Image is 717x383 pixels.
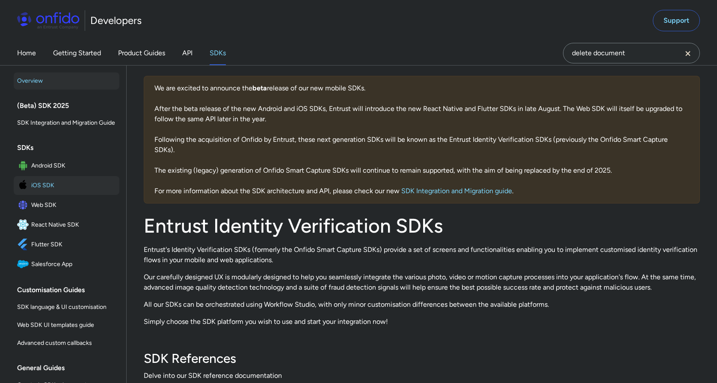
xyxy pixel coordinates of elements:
a: Getting Started [53,41,101,65]
a: Advanced custom callbacks [14,335,119,352]
h3: SDK References [144,350,700,367]
span: Delve into our SDK reference documentation [144,371,700,381]
svg: Clear search field button [683,48,693,59]
a: Home [17,41,36,65]
a: SDK Integration and Migration Guide [14,114,119,132]
b: beta [252,84,267,92]
a: Web SDK UI templates guide [14,317,119,334]
h1: Entrust Identity Verification SDKs [144,214,700,238]
p: All our SDKs can be orchestrated using Workflow Studio, with only minor customisation differences... [144,299,700,310]
a: Support [653,10,700,31]
span: SDK language & UI customisation [17,302,116,312]
a: IconiOS SDKiOS SDK [14,176,119,195]
span: Salesforce App [31,258,116,270]
a: IconAndroid SDKAndroid SDK [14,156,119,175]
span: React Native SDK [31,219,116,231]
a: IconWeb SDKWeb SDK [14,196,119,215]
span: Android SDK [31,160,116,172]
div: Customisation Guides [17,281,123,299]
p: Simply choose the SDK platform you wish to use and start your integration now! [144,317,700,327]
p: Our carefully designed UX is modularly designed to help you seamlessly integrate the various phot... [144,272,700,293]
img: IconAndroid SDK [17,160,31,172]
a: IconSalesforce AppSalesforce App [14,255,119,274]
span: Web SDK [31,199,116,211]
span: SDK Integration and Migration Guide [17,118,116,128]
img: IconWeb SDK [17,199,31,211]
img: IconSalesforce App [17,258,31,270]
h1: Developers [90,14,142,27]
span: Flutter SDK [31,239,116,251]
a: IconReact Native SDKReact Native SDK [14,215,119,234]
a: SDK Integration and Migration guide [401,187,512,195]
a: SDKs [210,41,226,65]
span: Web SDK UI templates guide [17,320,116,330]
a: IconFlutter SDKFlutter SDK [14,235,119,254]
img: Onfido Logo [17,12,80,29]
img: IconiOS SDK [17,180,31,191]
img: IconFlutter SDK [17,239,31,251]
div: (Beta) SDK 2025 [17,97,123,114]
div: We are excited to announce the release of our new mobile SDKs. After the beta release of the new ... [144,76,700,203]
input: Onfido search input field [563,43,700,63]
a: Product Guides [118,41,165,65]
span: Overview [17,76,116,86]
a: SDK language & UI customisation [14,299,119,316]
span: Advanced custom callbacks [17,338,116,348]
div: General Guides [17,359,123,377]
span: iOS SDK [31,180,116,191]
div: SDKs [17,139,123,156]
a: Overview [14,72,119,90]
img: IconReact Native SDK [17,219,31,231]
p: Entrust's Identity Verification SDKs (formerly the Onfido Smart Capture SDKs) provide a set of sc... [144,245,700,265]
a: API [182,41,193,65]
